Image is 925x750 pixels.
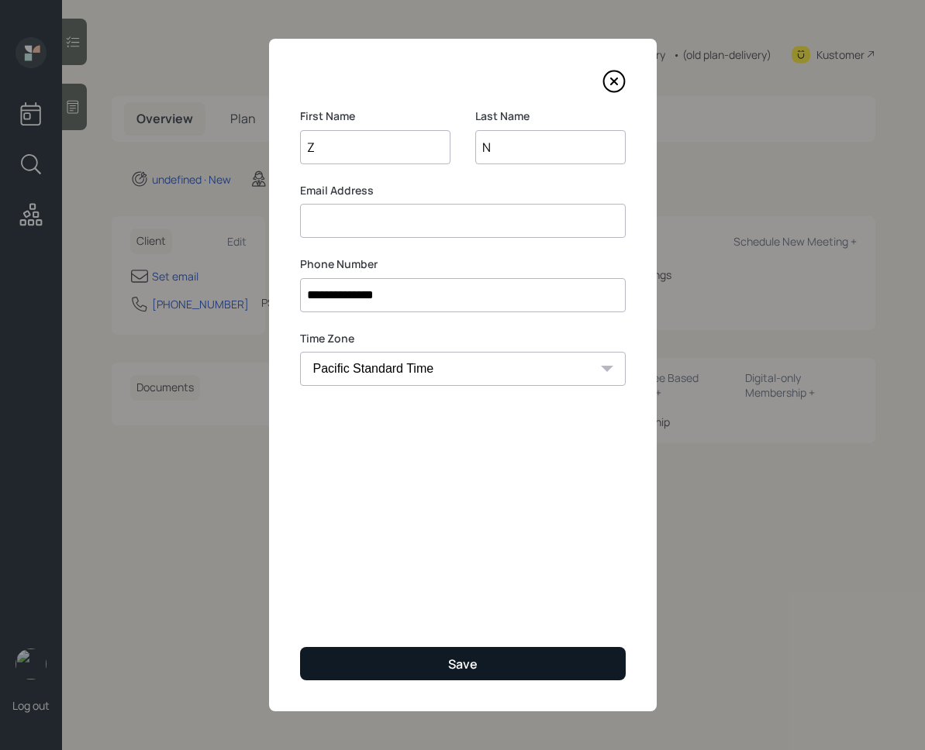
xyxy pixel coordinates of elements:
label: Email Address [300,183,626,198]
label: Time Zone [300,331,626,346]
label: First Name [300,108,450,124]
button: Save [300,647,626,680]
label: Last Name [475,108,626,124]
div: Save [448,655,478,673]
label: Phone Number [300,256,626,272]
